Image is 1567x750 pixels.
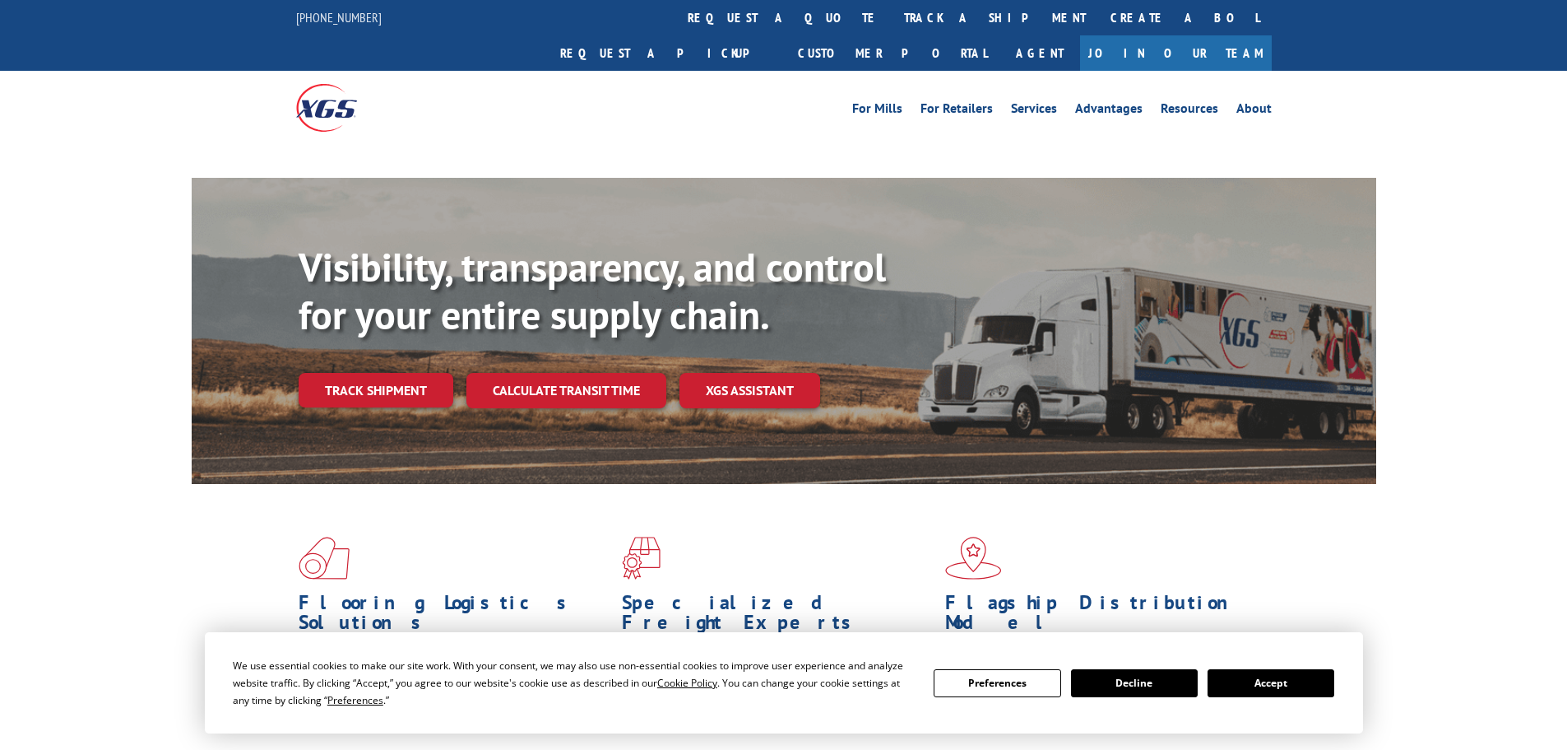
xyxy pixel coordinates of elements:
[299,373,453,408] a: Track shipment
[657,676,717,690] span: Cookie Policy
[920,102,993,120] a: For Retailers
[999,35,1080,71] a: Agent
[945,593,1256,641] h1: Flagship Distribution Model
[1011,102,1057,120] a: Services
[1161,102,1218,120] a: Resources
[233,657,914,709] div: We use essential cookies to make our site work. With your consent, we may also use non-essential ...
[852,102,902,120] a: For Mills
[548,35,786,71] a: Request a pickup
[299,593,610,641] h1: Flooring Logistics Solutions
[622,593,933,641] h1: Specialized Freight Experts
[327,693,383,707] span: Preferences
[786,35,999,71] a: Customer Portal
[1236,102,1272,120] a: About
[205,632,1363,734] div: Cookie Consent Prompt
[622,537,661,580] img: xgs-icon-focused-on-flooring-red
[299,241,886,340] b: Visibility, transparency, and control for your entire supply chain.
[945,537,1002,580] img: xgs-icon-flagship-distribution-model-red
[466,373,666,408] a: Calculate transit time
[1208,669,1334,697] button: Accept
[1080,35,1272,71] a: Join Our Team
[1075,102,1143,120] a: Advantages
[1071,669,1198,697] button: Decline
[934,669,1060,697] button: Preferences
[296,9,382,26] a: [PHONE_NUMBER]
[679,373,820,408] a: XGS ASSISTANT
[299,537,350,580] img: xgs-icon-total-supply-chain-intelligence-red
